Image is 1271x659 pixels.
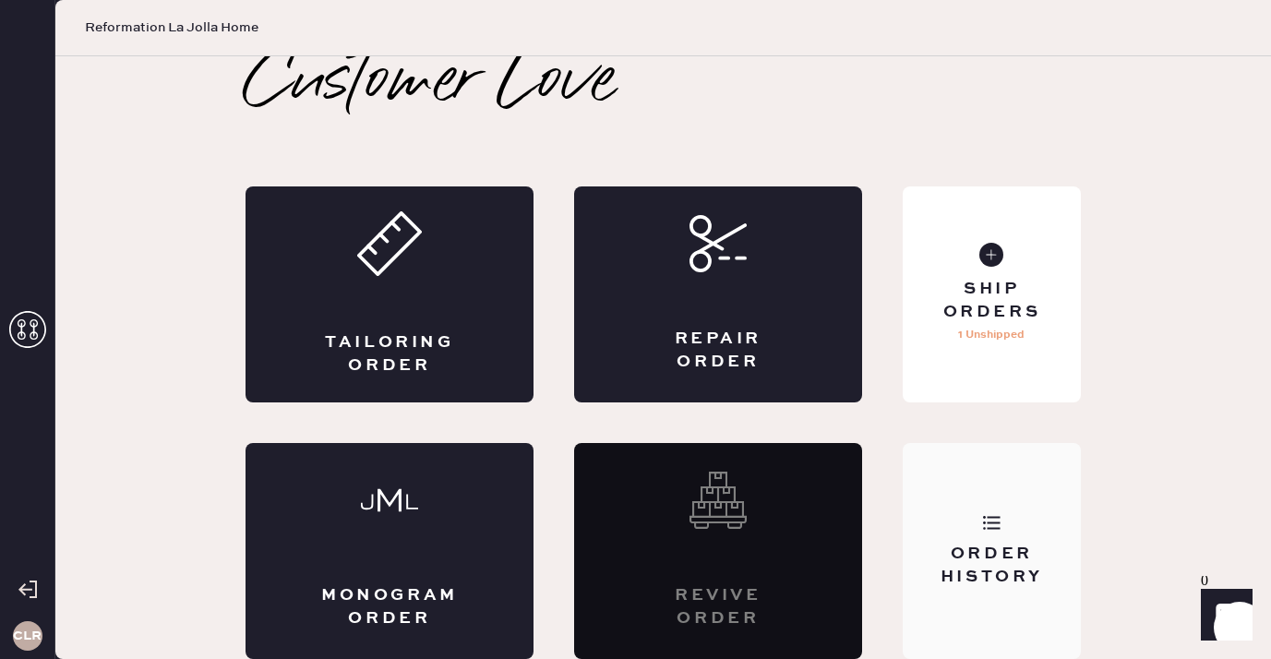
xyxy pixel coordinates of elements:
[1183,576,1263,655] iframe: Front Chat
[917,543,1066,589] div: Order History
[246,46,616,120] h2: Customer Love
[574,443,862,659] div: Interested? Contact us at care@hemster.co
[648,584,788,630] div: Revive order
[648,328,788,374] div: Repair Order
[13,629,42,642] h3: CLR
[319,331,460,377] div: Tailoring Order
[319,584,460,630] div: Monogram Order
[917,278,1066,324] div: Ship Orders
[85,18,258,37] span: Reformation La Jolla Home
[958,324,1025,346] p: 1 Unshipped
